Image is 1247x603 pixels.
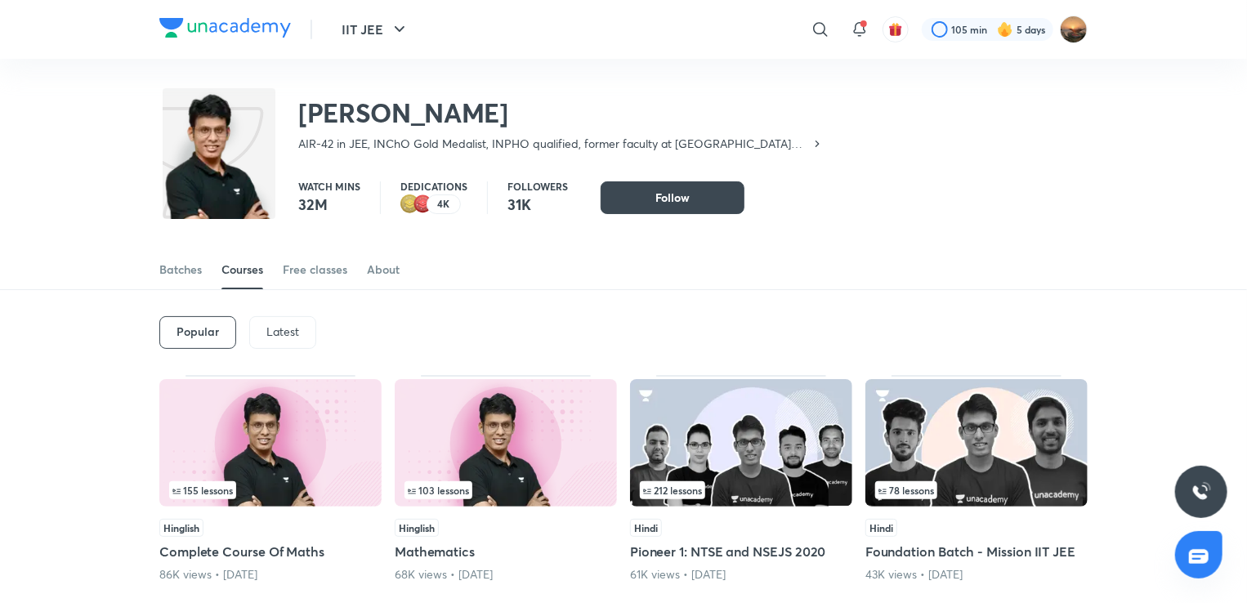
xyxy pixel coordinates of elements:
[507,194,568,214] p: 31K
[630,566,852,583] div: 61K views • 3 years ago
[865,566,1088,583] div: 43K views • 5 years ago
[1191,482,1211,502] img: ttu
[883,16,909,42] button: avatar
[169,481,372,499] div: left
[367,250,400,289] a: About
[865,519,897,537] span: Hindi
[177,325,219,338] h6: Popular
[395,519,439,537] span: Hinglish
[408,485,469,495] span: 103 lessons
[159,18,291,42] a: Company Logo
[395,542,617,561] h5: Mathematics
[875,481,1078,499] div: infocontainer
[159,261,202,278] div: Batches
[404,481,607,499] div: infocontainer
[298,136,811,152] p: AIR-42 in JEE, INChO Gold Medalist, INPHO qualified, former faculty at [GEOGRAPHIC_DATA] (Kota) &...
[163,92,275,258] img: class
[655,190,690,206] span: Follow
[865,379,1088,507] img: Thumbnail
[395,566,617,583] div: 68K views • 2 years ago
[298,96,824,129] h2: [PERSON_NAME]
[283,261,347,278] div: Free classes
[221,261,263,278] div: Courses
[438,199,450,210] p: 4K
[630,379,852,507] img: Thumbnail
[367,261,400,278] div: About
[875,481,1078,499] div: left
[172,485,233,495] span: 155 lessons
[159,375,382,583] div: Complete Course Of Maths
[640,481,843,499] div: infocontainer
[630,375,852,583] div: Pioneer 1: NTSE and NSEJS 2020
[413,194,433,214] img: educator badge1
[266,325,299,338] p: Latest
[865,375,1088,583] div: Foundation Batch - Mission IIT JEE
[875,481,1078,499] div: infosection
[169,481,372,499] div: infosection
[400,194,420,214] img: educator badge2
[159,379,382,507] img: Thumbnail
[332,13,419,46] button: IIT JEE
[221,250,263,289] a: Courses
[507,181,568,191] p: Followers
[404,481,607,499] div: infosection
[159,18,291,38] img: Company Logo
[630,519,662,537] span: Hindi
[865,542,1088,561] h5: Foundation Batch - Mission IIT JEE
[298,194,360,214] p: 32M
[404,481,607,499] div: left
[159,250,202,289] a: Batches
[159,519,203,537] span: Hinglish
[630,542,852,561] h5: Pioneer 1: NTSE and NSEJS 2020
[640,481,843,499] div: left
[283,250,347,289] a: Free classes
[640,481,843,499] div: infosection
[601,181,744,214] button: Follow
[1060,16,1088,43] img: Anisha Tiwari
[159,542,382,561] h5: Complete Course Of Maths
[400,181,467,191] p: Dedications
[997,21,1013,38] img: streak
[159,566,382,583] div: 86K views • 1 year ago
[878,485,934,495] span: 78 lessons
[298,181,360,191] p: Watch mins
[395,379,617,507] img: Thumbnail
[643,485,702,495] span: 212 lessons
[169,481,372,499] div: infocontainer
[395,375,617,583] div: Mathematics
[888,22,903,37] img: avatar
